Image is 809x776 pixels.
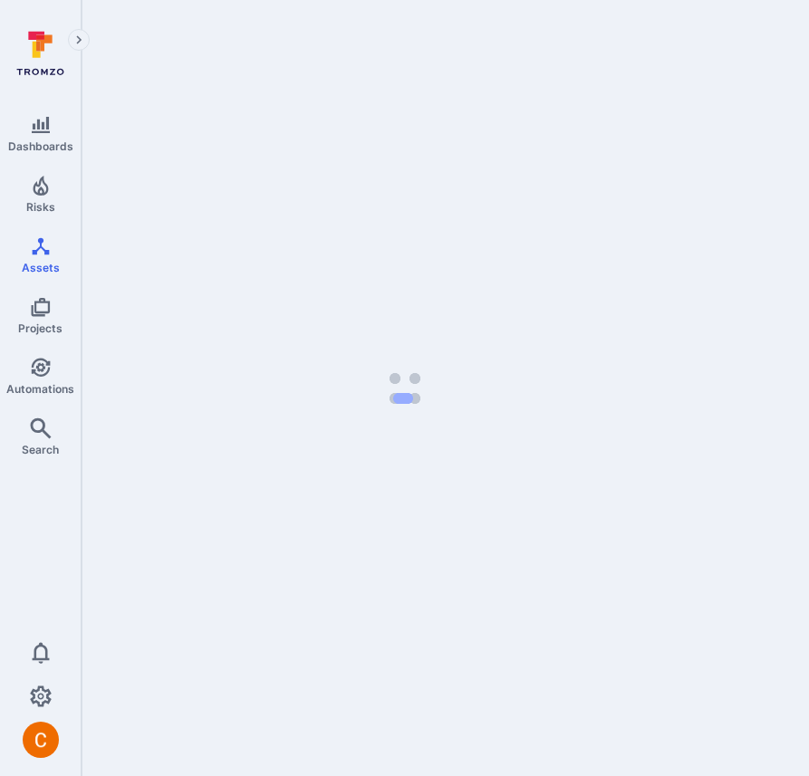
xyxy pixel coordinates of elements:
[22,443,59,456] span: Search
[72,33,85,48] i: Expand navigation menu
[18,321,63,335] span: Projects
[23,722,59,758] div: Camilo Rivera
[6,382,74,396] span: Automations
[68,29,90,51] button: Expand navigation menu
[26,200,55,214] span: Risks
[23,722,59,758] img: ACg8ocJuq_DPPTkXyD9OlTnVLvDrpObecjcADscmEHLMiTyEnTELew=s96-c
[22,261,60,274] span: Assets
[8,139,73,153] span: Dashboards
